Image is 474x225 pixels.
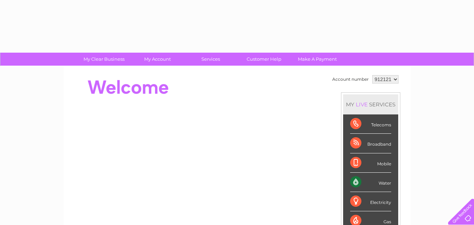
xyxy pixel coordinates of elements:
a: My Account [128,53,186,66]
div: LIVE [354,101,369,108]
a: Make A Payment [288,53,346,66]
div: Broadband [350,134,391,153]
div: Water [350,173,391,192]
td: Account number [331,73,370,85]
div: MY SERVICES [343,94,398,114]
div: Telecoms [350,114,391,134]
a: Customer Help [235,53,293,66]
div: Electricity [350,192,391,211]
a: My Clear Business [75,53,133,66]
div: Mobile [350,153,391,173]
a: Services [182,53,240,66]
